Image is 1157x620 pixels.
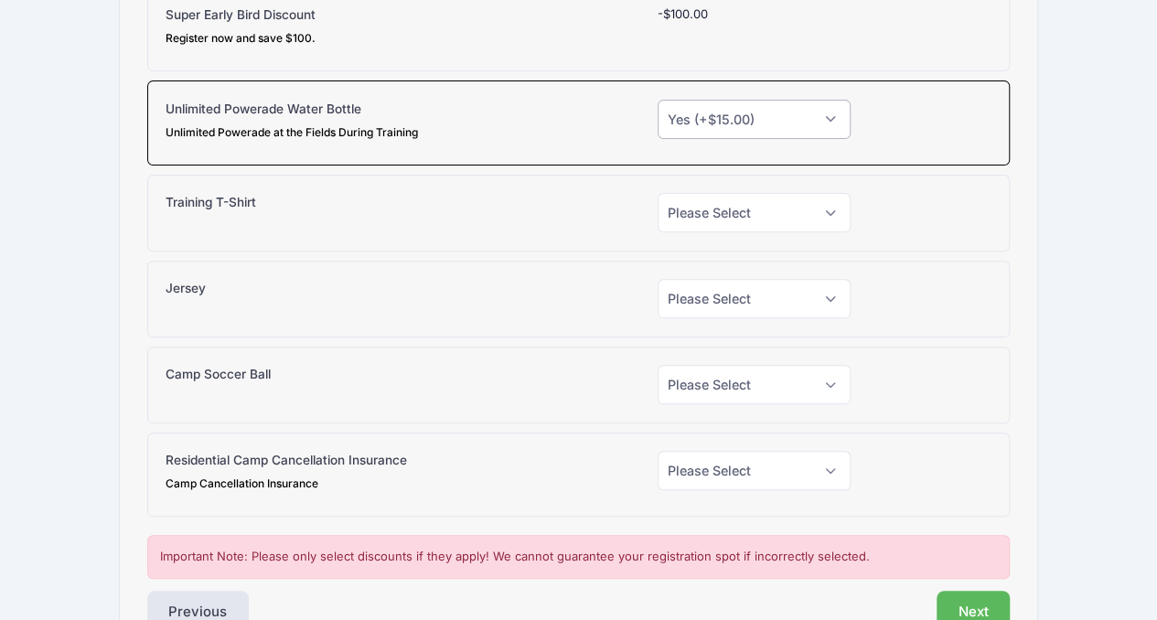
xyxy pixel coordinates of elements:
div: Important Note: Please only select discounts if they apply! We cannot guarantee your registration... [147,535,1011,579]
label: Jersey [166,279,206,297]
label: Training T-Shirt [166,193,256,211]
label: Super Early Bird Discount [166,5,316,47]
label: Unlimited Powerade Water Bottle [166,100,418,141]
div: Camp Cancellation Insurance [166,476,407,492]
span: -$100.00 [658,6,708,21]
div: Unlimited Powerade at the Fields During Training [166,124,418,141]
label: Camp Soccer Ball [166,365,271,383]
div: Register now and save $100. [166,30,316,47]
label: Residential Camp Cancellation Insurance [166,451,407,492]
